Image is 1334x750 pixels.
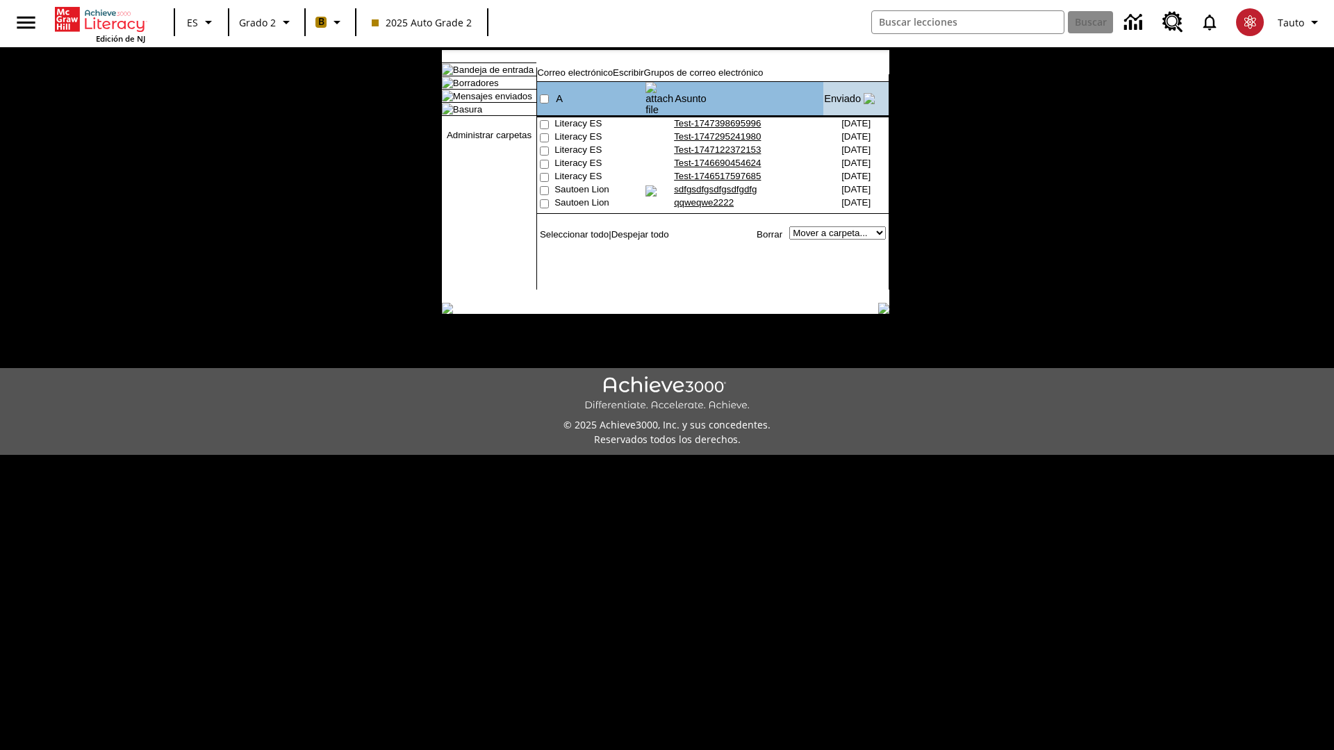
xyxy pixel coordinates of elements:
td: Literacy ES [554,158,645,171]
td: Sautoen Lion [554,184,645,197]
td: Literacy ES [554,144,645,158]
img: arrow_down.gif [864,93,875,104]
td: Literacy ES [554,118,645,131]
span: Edición de NJ [96,33,145,44]
a: Administrar carpetas [447,130,532,140]
a: Escribir [613,67,643,78]
img: attach file [645,82,673,115]
a: Test-1747398695996 [674,118,761,128]
a: Borrar [757,229,782,240]
a: Test-1746517597685 [674,171,761,181]
img: table_footer_left.gif [442,303,453,314]
nobr: [DATE] [841,118,871,128]
img: folder_icon.gif [442,77,453,88]
nobr: [DATE] [841,131,871,142]
a: Correo electrónico [537,67,613,78]
td: Sautoen Lion [554,197,645,210]
button: Abrir el menú lateral [6,2,47,43]
a: Centro de información [1116,3,1154,42]
nobr: [DATE] [841,184,871,194]
a: sdfgsdfgsdfgsdfgdfg [674,184,757,194]
a: Test-1747295241980 [674,131,761,142]
a: Centro de recursos, Se abrirá en una pestaña nueva. [1154,3,1192,41]
nobr: [DATE] [841,197,871,208]
td: Literacy ES [554,131,645,144]
a: Basura [453,104,482,115]
a: Mensajes enviados [453,91,532,101]
a: Seleccionar todo [540,229,609,240]
button: Boost El color de la clase es anaranjado claro. Cambiar el color de la clase. [310,10,351,35]
span: Tauto [1278,15,1304,30]
nobr: [DATE] [841,158,871,168]
a: A [556,93,563,104]
button: Perfil/Configuración [1272,10,1328,35]
a: Borradores [453,78,499,88]
img: avatar image [1236,8,1264,36]
div: Portada [55,4,145,44]
img: Achieve3000 Differentiate Accelerate Achieve [584,376,750,412]
span: B [318,13,324,31]
img: attach_icon.gif [645,185,657,197]
img: table_footer_right.gif [878,303,889,314]
a: Enviado [824,93,861,104]
span: 2025 Auto Grade 2 [372,15,472,30]
td: | [537,226,668,242]
a: qqweqwe2222 [674,197,734,208]
img: folder_icon.gif [442,103,453,115]
img: folder_icon.gif [442,64,453,75]
a: Notificaciones [1192,4,1228,40]
td: Literacy ES [554,171,645,184]
nobr: [DATE] [841,171,871,181]
button: Lenguaje: ES, Selecciona un idioma [179,10,224,35]
a: Bandeja de entrada [453,65,534,75]
input: Buscar campo [872,11,1064,33]
a: Asunto [675,93,707,104]
nobr: [DATE] [841,144,871,155]
button: Grado: Grado 2, Elige un grado [233,10,300,35]
img: folder_icon_pick.gif [442,90,453,101]
button: Escoja un nuevo avatar [1228,4,1272,40]
span: ES [187,15,198,30]
a: Grupos de correo electrónico [644,67,764,78]
span: Grado 2 [239,15,276,30]
a: Test-1747122372153 [674,144,761,155]
a: Despejar todo [611,229,669,240]
a: Test-1746690454624 [674,158,761,168]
